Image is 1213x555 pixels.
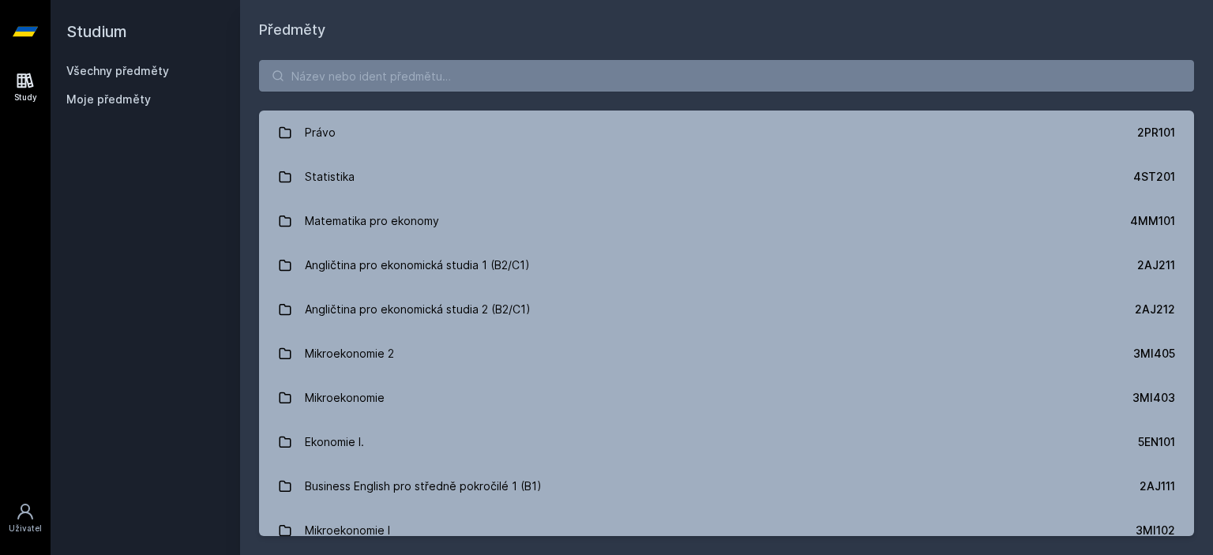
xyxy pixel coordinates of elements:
div: Statistika [305,161,355,193]
div: Business English pro středně pokročilé 1 (B1) [305,471,542,502]
input: Název nebo ident předmětu… [259,60,1194,92]
a: Study [3,63,47,111]
div: Mikroekonomie [305,382,385,414]
a: Všechny předměty [66,64,169,77]
div: Angličtina pro ekonomická studia 2 (B2/C1) [305,294,531,325]
div: Matematika pro ekonomy [305,205,439,237]
div: 2AJ111 [1140,478,1175,494]
div: 3MI403 [1132,390,1175,406]
div: 4ST201 [1133,169,1175,185]
div: Mikroekonomie I [305,515,390,546]
div: 2PR101 [1137,125,1175,141]
div: Ekonomie I. [305,426,364,458]
div: 3MI102 [1136,523,1175,538]
div: 3MI405 [1133,346,1175,362]
a: Mikroekonomie I 3MI102 [259,508,1194,553]
span: Moje předměty [66,92,151,107]
a: Angličtina pro ekonomická studia 1 (B2/C1) 2AJ211 [259,243,1194,287]
a: Právo 2PR101 [259,111,1194,155]
div: 4MM101 [1130,213,1175,229]
a: Mikroekonomie 3MI403 [259,376,1194,420]
a: Ekonomie I. 5EN101 [259,420,1194,464]
div: Angličtina pro ekonomická studia 1 (B2/C1) [305,249,530,281]
a: Angličtina pro ekonomická studia 2 (B2/C1) 2AJ212 [259,287,1194,332]
div: 2AJ211 [1137,257,1175,273]
div: 2AJ212 [1135,302,1175,317]
div: 5EN101 [1138,434,1175,450]
div: Uživatel [9,523,42,534]
a: Business English pro středně pokročilé 1 (B1) 2AJ111 [259,464,1194,508]
div: Mikroekonomie 2 [305,338,394,369]
a: Statistika 4ST201 [259,155,1194,199]
a: Uživatel [3,494,47,542]
div: Study [14,92,37,103]
h1: Předměty [259,19,1194,41]
a: Mikroekonomie 2 3MI405 [259,332,1194,376]
div: Právo [305,117,336,148]
a: Matematika pro ekonomy 4MM101 [259,199,1194,243]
